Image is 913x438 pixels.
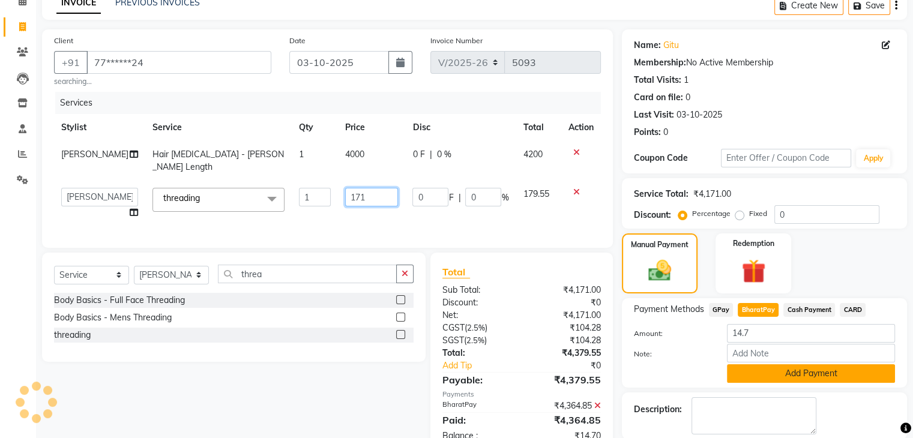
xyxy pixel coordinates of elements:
div: ₹4,171.00 [522,309,610,322]
input: Amount [727,324,895,343]
label: Client [54,35,73,46]
div: ₹4,171.00 [693,188,731,200]
div: ₹4,379.55 [522,347,610,359]
div: Net: [433,309,522,322]
span: 0 % [436,148,451,161]
span: CARD [840,303,866,317]
label: Note: [625,349,718,359]
div: Points: [634,126,661,139]
th: Disc [405,114,516,141]
div: ( ) [433,322,522,334]
div: 03-10-2025 [676,109,722,121]
div: Body Basics - Mens Threading [54,311,172,324]
label: Invoice Number [430,35,483,46]
label: Manual Payment [631,239,689,250]
img: _cash.svg [641,257,678,284]
span: Cash Payment [783,303,835,317]
a: x [200,193,205,203]
span: GPay [709,303,734,317]
div: Discount: [433,296,522,309]
span: 1 [299,149,304,160]
span: Payment Methods [634,303,704,316]
a: Add Tip [433,359,536,372]
th: Qty [292,114,338,141]
span: % [501,191,508,204]
button: Apply [856,149,890,167]
div: Services [55,92,610,114]
button: Add Payment [727,364,895,383]
span: 4000 [345,149,364,160]
div: ₹104.28 [522,334,610,347]
label: Amount: [625,328,718,339]
div: Coupon Code [634,152,721,164]
div: Total: [433,347,522,359]
input: Search by Name/Mobile/Email/Code [86,51,271,74]
div: Payments [442,389,601,400]
span: Hair [MEDICAL_DATA] - [PERSON_NAME] Length [152,149,284,172]
div: Service Total: [634,188,689,200]
div: Paid: [433,413,522,427]
div: ₹4,364.85 [522,413,610,427]
div: Sub Total: [433,284,522,296]
th: Stylist [54,114,145,141]
div: 0 [663,126,668,139]
div: Description: [634,403,682,416]
label: Redemption [733,238,774,249]
label: Date [289,35,306,46]
button: +91 [54,51,88,74]
span: 2.5% [466,335,484,345]
span: 2.5% [467,323,485,332]
div: Body Basics - Full Face Threading [54,294,185,307]
th: Action [561,114,601,141]
label: Percentage [692,208,731,219]
div: 1 [684,74,689,86]
div: Discount: [634,209,671,221]
img: _gift.svg [734,256,773,286]
div: ( ) [433,334,522,347]
div: ₹4,364.85 [522,400,610,412]
div: ₹4,379.55 [522,373,610,387]
div: Payable: [433,373,522,387]
span: 179.55 [523,188,549,199]
label: Fixed [749,208,767,219]
div: BharatPay [433,400,522,412]
a: Gitu [663,39,679,52]
div: 0 [686,91,690,104]
span: SGST [442,335,464,346]
div: Membership: [634,56,686,69]
input: Search or Scan [218,265,397,283]
div: Card on file: [634,91,683,104]
div: ₹4,171.00 [522,284,610,296]
div: ₹0 [522,296,610,309]
th: Total [516,114,561,141]
th: Price [338,114,406,141]
input: Enter Offer / Coupon Code [721,149,852,167]
div: ₹0 [536,359,609,372]
span: BharatPay [738,303,779,317]
div: threading [54,329,91,341]
span: threading [163,193,200,203]
div: ₹104.28 [522,322,610,334]
span: | [458,191,460,204]
th: Service [145,114,292,141]
span: 0 F [412,148,424,161]
span: CGST [442,322,465,333]
div: Last Visit: [634,109,674,121]
div: Name: [634,39,661,52]
input: Add Note [727,344,895,362]
span: Total [442,266,470,278]
span: F [448,191,453,204]
span: 4200 [523,149,542,160]
span: [PERSON_NAME] [61,149,128,160]
span: | [429,148,432,161]
div: Total Visits: [634,74,681,86]
small: searching... [54,76,271,87]
div: No Active Membership [634,56,895,69]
